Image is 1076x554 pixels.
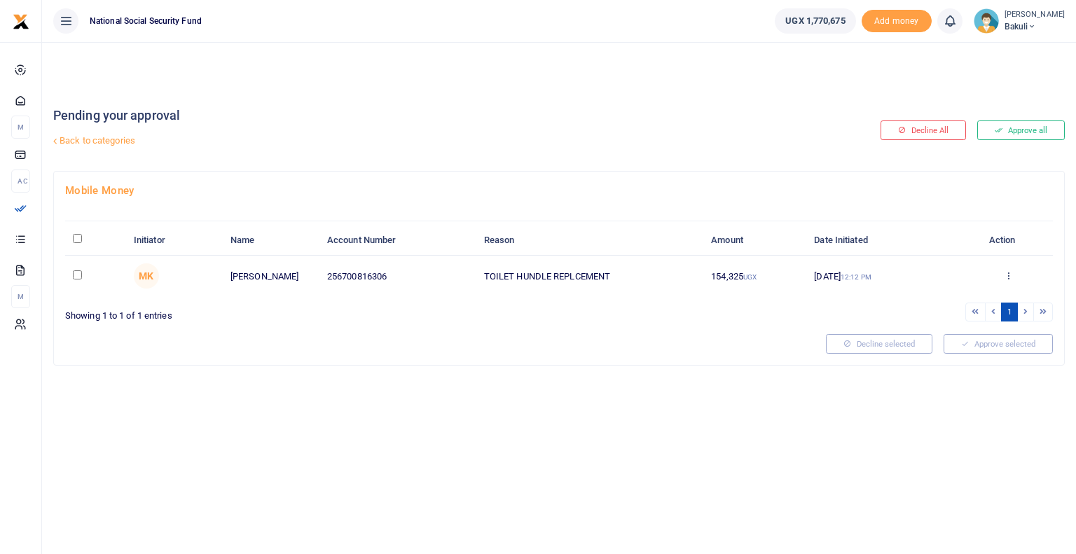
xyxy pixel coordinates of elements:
li: M [11,285,30,308]
th: Reason: activate to sort column ascending [476,226,704,256]
li: M [11,116,30,139]
th: Name: activate to sort column ascending [223,226,319,256]
button: Decline All [881,120,966,140]
td: [PERSON_NAME] [223,256,319,296]
a: 1 [1001,303,1018,321]
li: Ac [11,169,30,193]
h4: Mobile Money [65,183,1053,198]
small: 12:12 PM [841,273,871,281]
a: Back to categories [50,129,724,153]
div: Showing 1 to 1 of 1 entries [65,301,553,323]
th: Account Number: activate to sort column ascending [319,226,476,256]
th: Amount: activate to sort column ascending [703,226,806,256]
h4: Pending your approval [53,108,724,123]
td: [DATE] [806,256,965,296]
button: Approve all [977,120,1065,140]
iframe: Intercom live chat [1028,506,1062,540]
small: UGX [743,273,757,281]
th: Date Initiated: activate to sort column ascending [806,226,965,256]
th: : activate to sort column descending [65,226,126,256]
td: 256700816306 [319,256,476,296]
th: Action: activate to sort column ascending [965,226,1053,256]
td: TOILET HUNDLE REPLCEMENT [476,256,704,296]
th: Initiator: activate to sort column ascending [126,226,223,256]
span: Miriam Kantono [134,263,159,289]
td: 154,325 [703,256,806,296]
